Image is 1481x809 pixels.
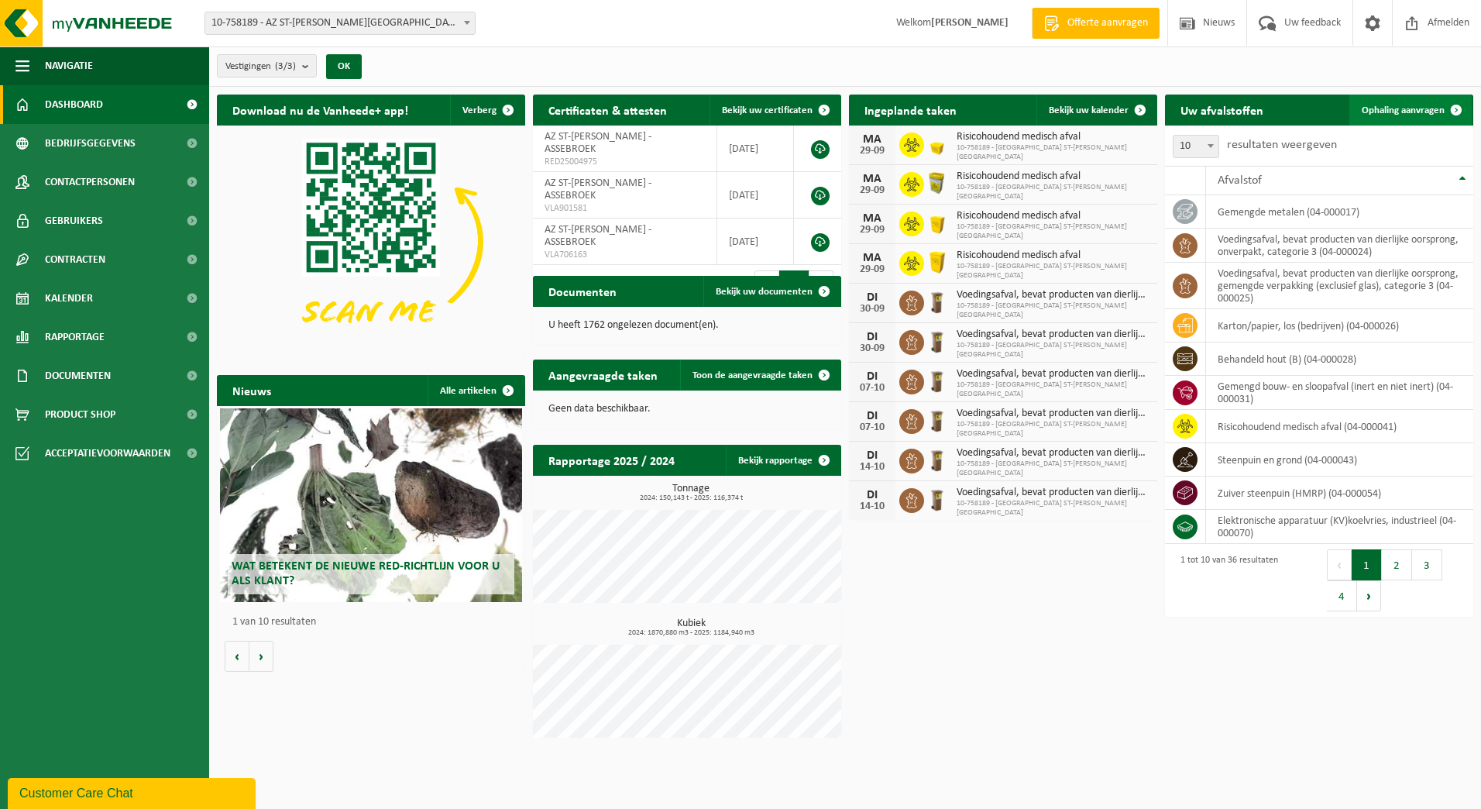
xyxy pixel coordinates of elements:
h2: Download nu de Vanheede+ app! [217,95,424,125]
div: DI [857,370,888,383]
div: MA [857,173,888,185]
div: MA [857,212,888,225]
span: Bedrijfsgegevens [45,124,136,163]
img: WB-0140-HPE-BN-01 [924,367,950,394]
span: Contactpersonen [45,163,135,201]
h2: Documenten [533,276,632,306]
span: Risicohoudend medisch afval [957,250,1149,262]
span: 10-758189 - AZ ST-LUCAS BRUGGE - ASSEBROEK [204,12,476,35]
div: MA [857,252,888,264]
span: 2024: 1870,880 m3 - 2025: 1184,940 m3 [541,629,841,637]
span: 10-758189 - [GEOGRAPHIC_DATA] ST-[PERSON_NAME][GEOGRAPHIC_DATA] [957,341,1149,360]
td: risicohoudend medisch afval (04-000041) [1206,410,1473,443]
span: Acceptatievoorwaarden [45,434,170,473]
span: 10-758189 - [GEOGRAPHIC_DATA] ST-[PERSON_NAME][GEOGRAPHIC_DATA] [957,460,1149,478]
span: Kalender [45,279,93,318]
button: Verberg [450,95,524,126]
button: Vorige [225,641,249,672]
a: Bekijk uw kalender [1036,95,1156,126]
span: Navigatie [45,46,93,85]
div: 29-09 [857,264,888,275]
div: 29-09 [857,225,888,236]
strong: [PERSON_NAME] [931,17,1009,29]
div: DI [857,410,888,422]
a: Bekijk uw certificaten [710,95,840,126]
h2: Certificaten & attesten [533,95,682,125]
span: Bekijk uw documenten [716,287,813,297]
span: Risicohoudend medisch afval [957,131,1149,143]
button: Volgende [249,641,273,672]
span: Contracten [45,240,105,279]
div: 07-10 [857,383,888,394]
a: Offerte aanvragen [1032,8,1160,39]
p: U heeft 1762 ongelezen document(en). [548,320,826,331]
span: 10-758189 - [GEOGRAPHIC_DATA] ST-[PERSON_NAME][GEOGRAPHIC_DATA] [957,301,1149,320]
span: 10 [1173,136,1218,157]
span: 10-758189 - [GEOGRAPHIC_DATA] ST-[PERSON_NAME][GEOGRAPHIC_DATA] [957,499,1149,518]
td: steenpuin en grond (04-000043) [1206,443,1473,477]
span: Bekijk uw kalender [1049,105,1129,115]
p: Geen data beschikbaar. [548,404,826,415]
td: gemengd bouw- en sloopafval (inert en niet inert) (04-000031) [1206,376,1473,410]
h3: Kubiek [541,618,841,637]
td: [DATE] [717,219,794,265]
span: Wat betekent de nieuwe RED-richtlijn voor u als klant? [232,560,500,587]
td: voedingsafval, bevat producten van dierlijke oorsprong, onverpakt, categorie 3 (04-000024) [1206,229,1473,263]
span: Bekijk uw certificaten [722,105,813,115]
span: VLA706163 [545,249,705,261]
button: 3 [1412,549,1442,580]
img: Download de VHEPlus App [217,126,525,357]
span: 10-758189 - [GEOGRAPHIC_DATA] ST-[PERSON_NAME][GEOGRAPHIC_DATA] [957,183,1149,201]
span: RED25004975 [545,156,705,168]
div: DI [857,291,888,304]
span: Toon de aangevraagde taken [692,370,813,380]
button: Next [1357,580,1381,611]
div: 07-10 [857,422,888,433]
div: 1 tot 10 van 36 resultaten [1173,548,1278,613]
span: Gebruikers [45,201,103,240]
a: Wat betekent de nieuwe RED-richtlijn voor u als klant? [220,408,522,602]
span: AZ ST-[PERSON_NAME] - ASSEBROEK [545,177,651,201]
h2: Rapportage 2025 / 2024 [533,445,690,475]
span: Offerte aanvragen [1064,15,1152,31]
span: Voedingsafval, bevat producten van dierlijke oorsprong, gemengde verpakking (exc... [957,408,1149,420]
p: 1 van 10 resultaten [232,617,517,628]
td: behandeld hout (B) (04-000028) [1206,343,1473,376]
button: Vestigingen(3/3) [217,54,317,77]
td: gemengde metalen (04-000017) [1206,195,1473,229]
span: Dashboard [45,85,103,124]
span: 10-758189 - [GEOGRAPHIC_DATA] ST-[PERSON_NAME][GEOGRAPHIC_DATA] [957,420,1149,439]
span: Voedingsafval, bevat producten van dierlijke oorsprong, gemengde verpakking (exc... [957,487,1149,499]
button: Previous [1327,549,1352,580]
span: VLA901581 [545,202,705,215]
span: Voedingsafval, bevat producten van dierlijke oorsprong, onverpakt, categorie 3 [957,447,1149,460]
img: LP-SB-00050-HPE-22 [924,209,950,236]
h3: Tonnage [541,484,841,502]
span: 10-758189 - [GEOGRAPHIC_DATA] ST-[PERSON_NAME][GEOGRAPHIC_DATA] [957,143,1149,162]
img: WB-0140-HPE-BN-01 [924,407,950,433]
h2: Ingeplande taken [849,95,972,125]
iframe: chat widget [8,775,259,809]
span: Voedingsafval, bevat producten van dierlijke oorsprong, onverpakt, categorie 3 [957,289,1149,301]
span: Risicohoudend medisch afval [957,210,1149,222]
h2: Aangevraagde taken [533,360,673,390]
td: zuiver steenpuin (HMRP) (04-000054) [1206,477,1473,510]
td: karton/papier, los (bedrijven) (04-000026) [1206,309,1473,343]
button: 1 [1352,549,1382,580]
span: 10-758189 - [GEOGRAPHIC_DATA] ST-[PERSON_NAME][GEOGRAPHIC_DATA] [957,380,1149,399]
a: Ophaling aanvragen [1349,95,1472,126]
a: Bekijk uw documenten [703,276,840,307]
img: WB-0140-HPE-BN-01 [924,486,950,512]
div: DI [857,331,888,343]
div: 30-09 [857,304,888,315]
span: AZ ST-[PERSON_NAME] - ASSEBROEK [545,131,651,155]
label: resultaten weergeven [1227,139,1337,151]
button: OK [326,54,362,79]
td: elektronische apparatuur (KV)koelvries, industrieel (04-000070) [1206,510,1473,544]
div: MA [857,133,888,146]
img: LP-SB-00060-HPE-22 [924,249,950,275]
div: DI [857,489,888,501]
div: 14-10 [857,501,888,512]
a: Toon de aangevraagde taken [680,360,840,391]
